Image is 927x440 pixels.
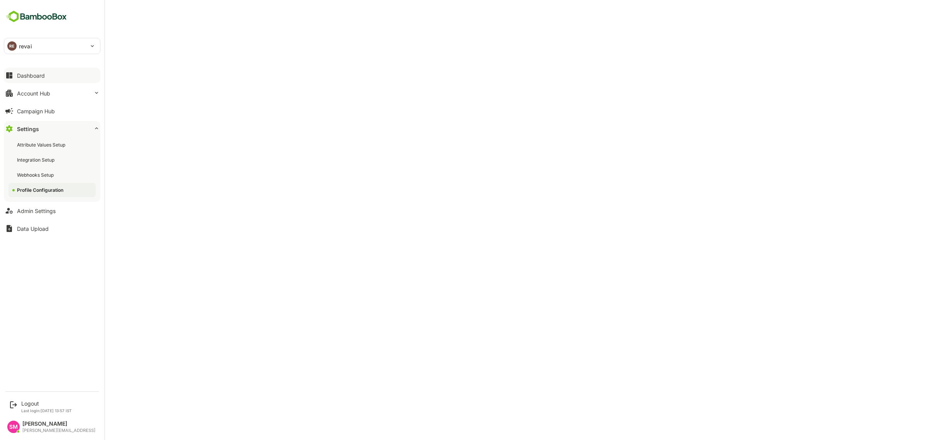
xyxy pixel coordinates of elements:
div: Profile Configuration [17,187,65,193]
button: Settings [4,121,100,136]
div: Admin Settings [17,208,56,214]
div: Data Upload [17,225,49,232]
div: [PERSON_NAME] [22,421,95,427]
div: Logout [21,400,72,407]
div: Dashboard [17,72,45,79]
div: Settings [17,126,39,132]
div: Campaign Hub [17,108,55,114]
div: Account Hub [17,90,50,97]
p: revai [19,42,32,50]
div: [PERSON_NAME][EMAIL_ADDRESS] [22,428,95,433]
img: BambooboxFullLogoMark.5f36c76dfaba33ec1ec1367b70bb1252.svg [4,9,69,24]
button: Campaign Hub [4,103,100,119]
div: Attribute Values Setup [17,142,67,148]
p: Last login: [DATE] 13:57 IST [21,408,72,413]
button: Account Hub [4,85,100,101]
button: Data Upload [4,221,100,236]
div: RE [7,41,17,51]
div: Webhooks Setup [17,172,55,178]
div: SM [7,421,20,433]
div: RErevai [4,38,100,54]
button: Admin Settings [4,203,100,218]
div: Integration Setup [17,157,56,163]
button: Dashboard [4,68,100,83]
